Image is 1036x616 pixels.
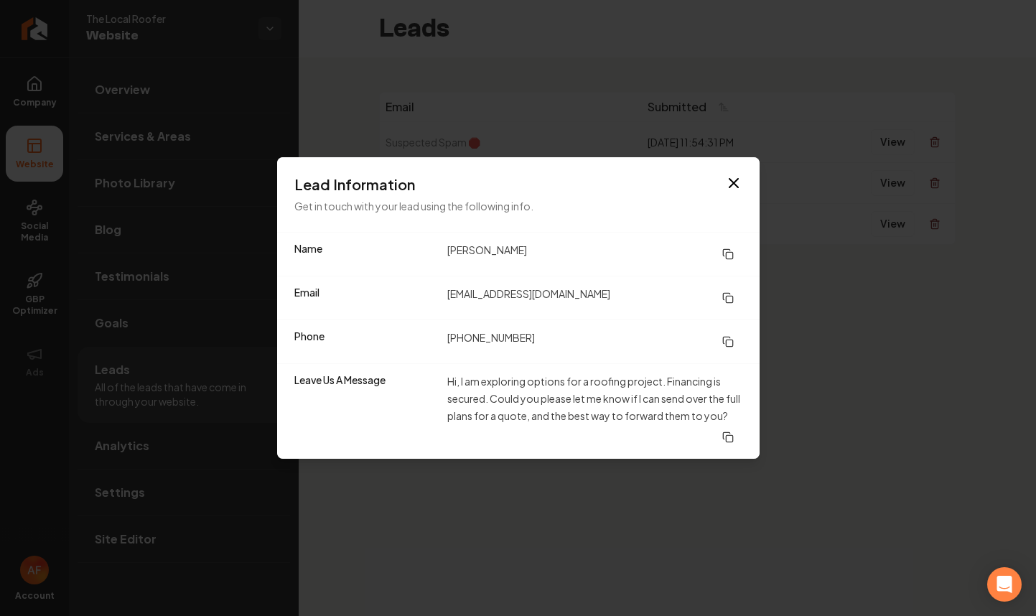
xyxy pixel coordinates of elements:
p: Get in touch with your lead using the following info. [294,197,742,215]
dd: [EMAIL_ADDRESS][DOMAIN_NAME] [447,285,742,311]
dt: Name [294,241,436,267]
h3: Lead Information [294,174,742,195]
dd: [PERSON_NAME] [447,241,742,267]
dt: Email [294,285,436,311]
dd: Hi, I am exploring options for a roofing project. Financing is secured. Could you please let me k... [447,373,742,450]
dd: [PHONE_NUMBER] [447,329,742,355]
dt: Phone [294,329,436,355]
dt: Leave Us A Message [294,373,436,450]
